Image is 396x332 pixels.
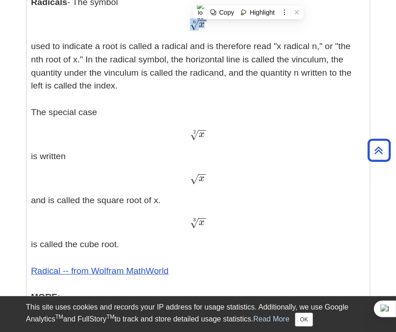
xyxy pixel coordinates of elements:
span: √ [190,18,199,31]
sup: TM [56,314,63,320]
span: x [199,217,205,227]
span: √ [190,128,199,141]
b: MORE: [31,292,61,302]
button: Close [295,313,313,326]
a: Back to Top [364,144,394,156]
span: 2 [193,129,196,135]
span: 3 [193,217,196,223]
span: n [193,20,196,25]
span: x [199,129,205,139]
span: √ [190,172,199,185]
a: Radical -- from Wolfram MathWorld [31,266,169,276]
a: Read More [253,315,290,323]
span: x [199,19,205,29]
sup: TM [106,314,114,320]
span: √ [190,216,199,229]
span: x [199,173,205,183]
div: This site uses cookies and records your IP address for usage statistics. Additionally, we use Goo... [26,302,370,326]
